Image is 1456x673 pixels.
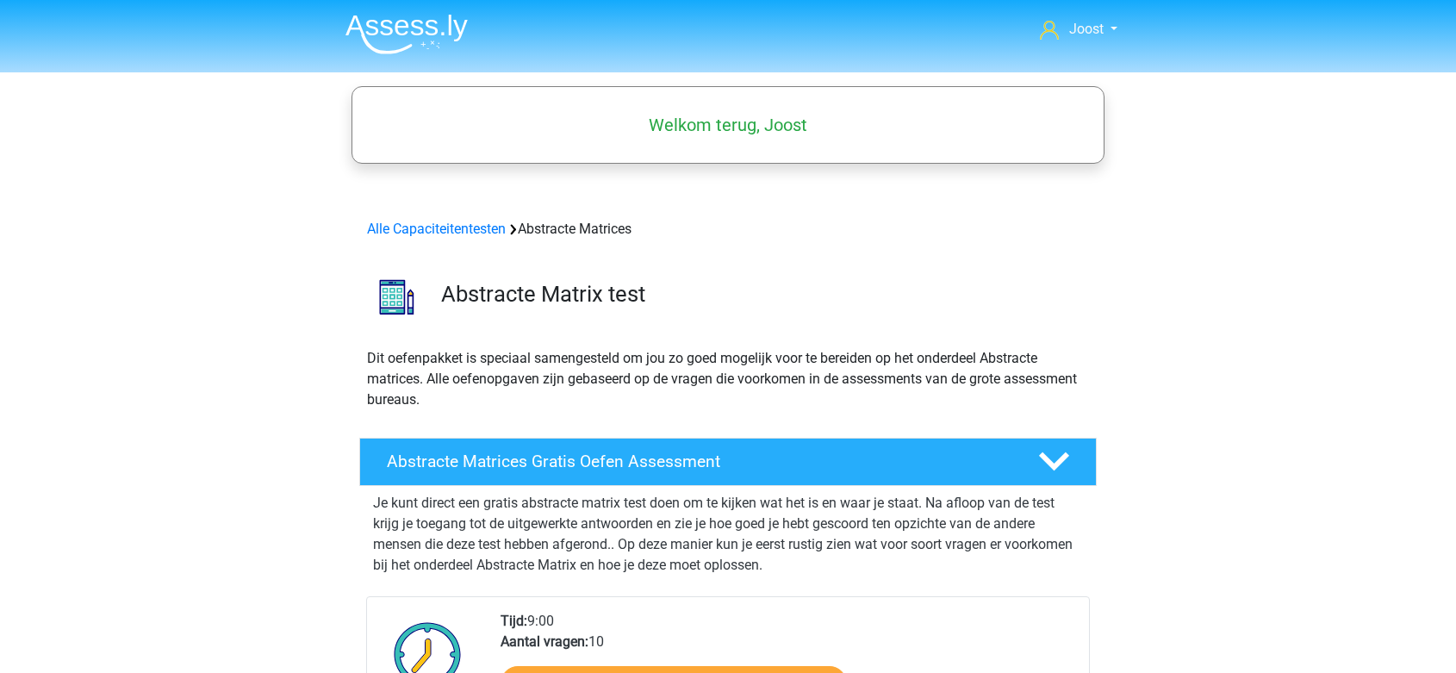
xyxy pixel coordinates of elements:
[360,219,1096,240] div: Abstracte Matrices
[352,438,1104,486] a: Abstracte Matrices Gratis Oefen Assessment
[1069,21,1104,37] span: Joost
[345,14,468,54] img: Assessly
[501,613,527,629] b: Tijd:
[387,452,1011,471] h4: Abstracte Matrices Gratis Oefen Assessment
[360,115,1096,135] h5: Welkom terug, Joost
[441,281,1083,308] h3: Abstracte Matrix test
[367,348,1089,410] p: Dit oefenpakket is speciaal samengesteld om jou zo goed mogelijk voor te bereiden op het onderdee...
[1033,19,1124,40] a: Joost
[360,260,433,333] img: abstracte matrices
[373,493,1083,576] p: Je kunt direct een gratis abstracte matrix test doen om te kijken wat het is en waar je staat. Na...
[367,221,506,237] a: Alle Capaciteitentesten
[501,633,588,650] b: Aantal vragen:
